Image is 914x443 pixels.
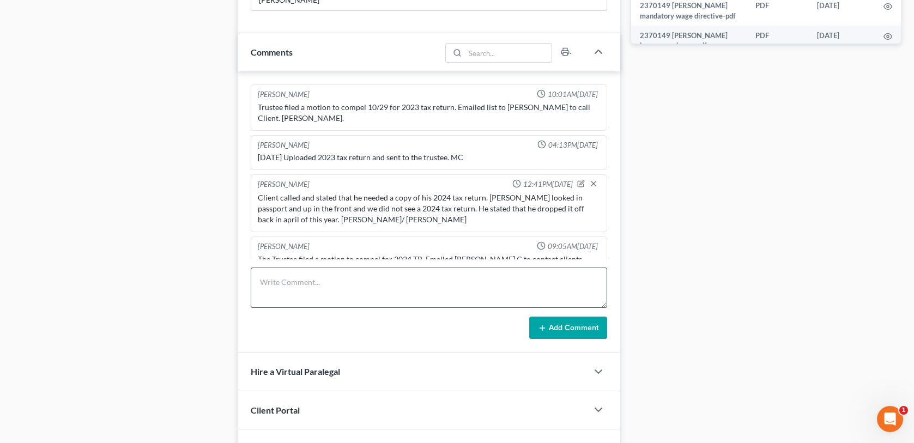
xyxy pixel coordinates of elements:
div: [PERSON_NAME] [258,89,310,100]
td: PDF [747,26,808,56]
div: Client called and stated that he needed a copy of his 2024 tax return. [PERSON_NAME] looked in pa... [258,192,600,225]
span: Client Portal [251,405,300,415]
span: 1 [899,406,908,415]
input: Search... [465,44,552,62]
iframe: Intercom live chat [877,406,903,432]
span: 04:13PM[DATE] [548,140,598,150]
span: 12:41PM[DATE] [523,179,573,190]
span: 09:05AM[DATE] [548,241,598,252]
span: 10:01AM[DATE] [548,89,598,100]
span: Hire a Virtual Paralegal [251,366,340,377]
div: The Trustee filed a motion to compel for 2024 TR. Emailed [PERSON_NAME] C to contact clients. [PE... [258,254,600,276]
div: [PERSON_NAME] [258,140,310,150]
div: [PERSON_NAME] [258,241,310,252]
td: [DATE] [808,26,875,56]
div: Trustee filed a motion to compel 10/29 for 2023 tax return. Emailed list to [PERSON_NAME] to call... [258,102,600,124]
td: 2370149 [PERSON_NAME] insurance - home-pdf [631,26,747,56]
button: Add Comment [529,317,607,339]
div: [DATE] Uploaded 2023 tax return and sent to the trustee. MC [258,152,600,163]
div: [PERSON_NAME] [258,179,310,190]
span: Comments [251,47,293,57]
